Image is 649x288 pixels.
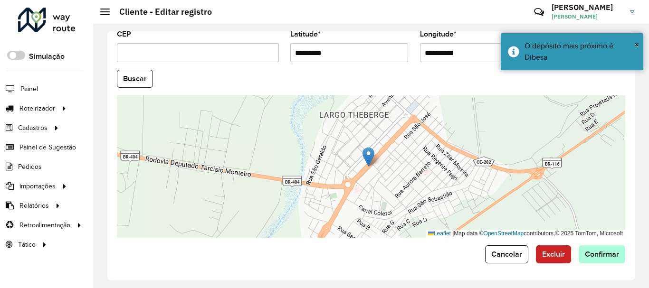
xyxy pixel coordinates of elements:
span: Relatórios [19,201,49,211]
span: Pedidos [18,162,42,172]
span: | [452,230,454,237]
span: Painel [20,84,38,94]
a: Leaflet [428,230,451,237]
a: OpenStreetMap [484,230,524,237]
span: Tático [18,240,36,250]
div: Map data © contributors,© 2025 TomTom, Microsoft [426,230,625,238]
img: Marker [363,147,374,167]
div: O depósito mais próximo é: Dibesa [525,40,636,63]
span: Confirmar [585,250,619,258]
button: Excluir [536,245,571,263]
span: Painel de Sugestão [19,142,76,152]
label: Longitude [420,28,457,40]
label: Latitude [290,28,321,40]
label: Simulação [29,51,65,62]
span: Roteirizador [19,103,55,113]
span: Excluir [542,250,565,258]
span: Importações [19,181,56,191]
button: Close [634,37,639,52]
h3: [PERSON_NAME] [552,3,623,12]
span: Cancelar [491,250,522,258]
h2: Cliente - Editar registro [110,7,212,17]
span: × [634,39,639,50]
button: Buscar [117,70,153,88]
span: [PERSON_NAME] [552,12,623,21]
span: Cadastros [18,123,48,133]
label: CEP [117,28,131,40]
button: Confirmar [579,245,625,263]
span: Retroalimentação [19,220,70,230]
button: Cancelar [485,245,528,263]
a: Contato Rápido [529,2,549,22]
